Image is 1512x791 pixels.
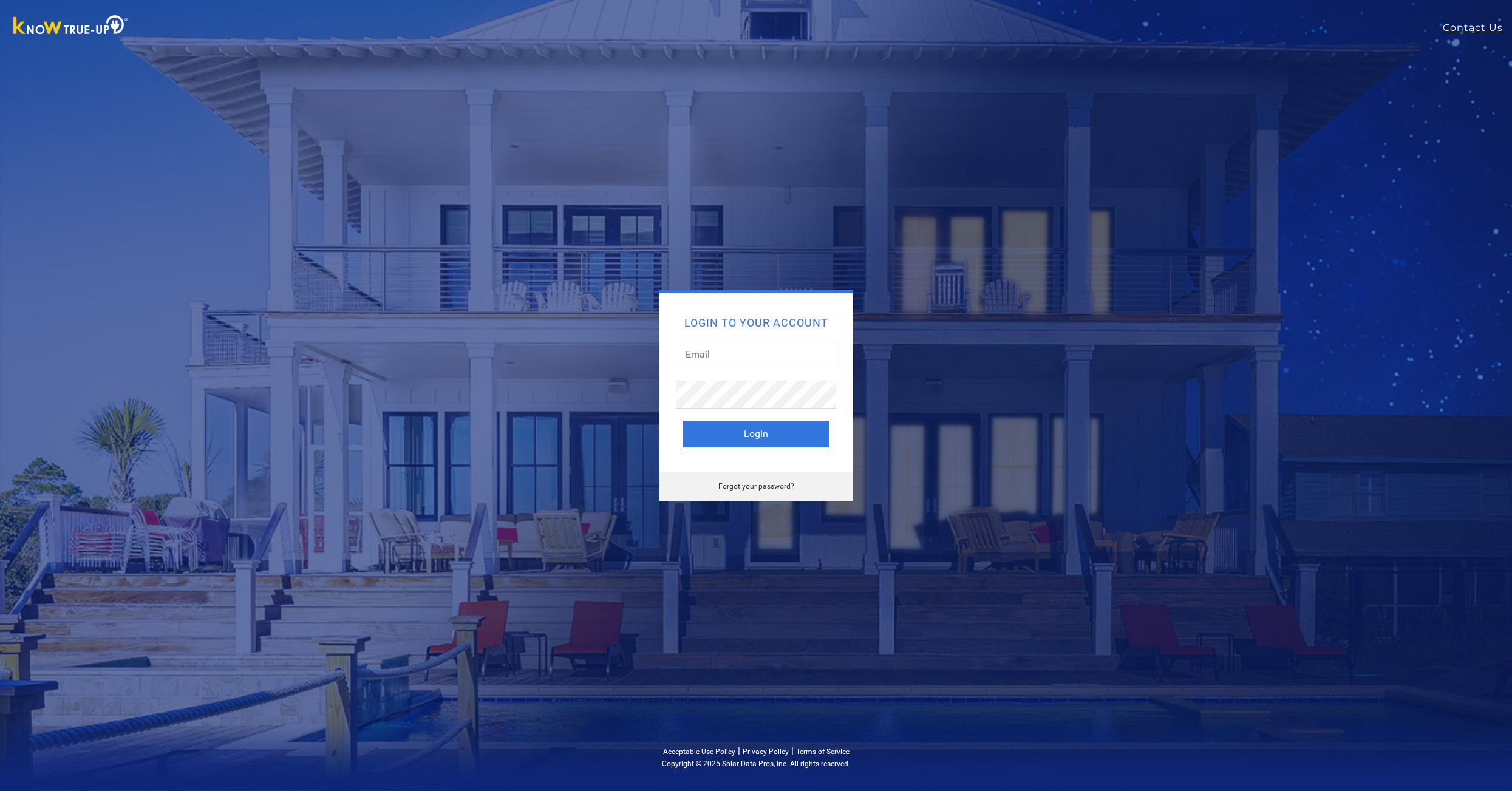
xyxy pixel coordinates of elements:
[663,747,735,756] a: Acceptable Use Policy
[738,745,740,756] span: |
[683,421,829,447] button: Login
[676,341,836,368] input: Email
[796,747,850,756] a: Terms of Service
[718,482,794,491] a: Forgot your password?
[743,747,789,756] a: Privacy Policy
[7,13,135,40] img: Know True-Up
[1443,21,1512,35] a: Contact Us
[683,317,829,328] h2: Login to your account
[791,745,794,756] span: |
